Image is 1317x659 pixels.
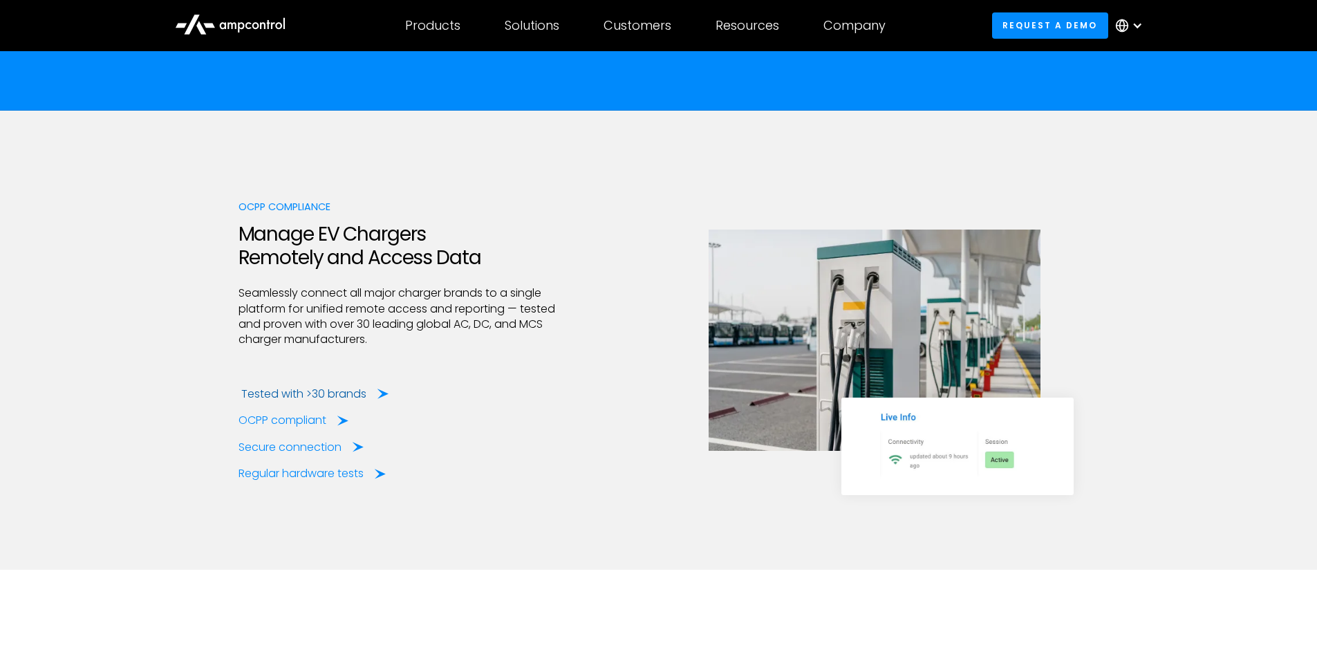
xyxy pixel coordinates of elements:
[239,466,386,481] a: Regular hardware tests
[505,18,559,33] div: Solutions
[239,286,566,348] p: Seamlessly connect all major charger brands to a single platform for unified remote access and re...
[239,413,326,428] div: OCPP compliant
[992,12,1108,38] a: Request a demo
[239,440,364,455] a: Secure connection
[823,18,886,33] div: Company
[239,466,364,481] div: Regular hardware tests
[604,18,671,33] div: Customers
[239,413,348,428] a: OCPP compliant
[852,409,1063,484] img: Charger Online Status with OCPP and session info
[239,199,566,214] div: OCPP compliance
[405,18,460,33] div: Products
[241,387,366,402] div: Tested with >30 brands
[239,223,566,269] h2: Manage EV Chargers Remotely and Access Data
[241,387,389,402] a: Tested with >30 brands
[709,230,1040,451] img: Connecting EV Chargers with Ampcontrol OCPP server
[239,440,342,455] div: Secure connection
[716,18,779,33] div: Resources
